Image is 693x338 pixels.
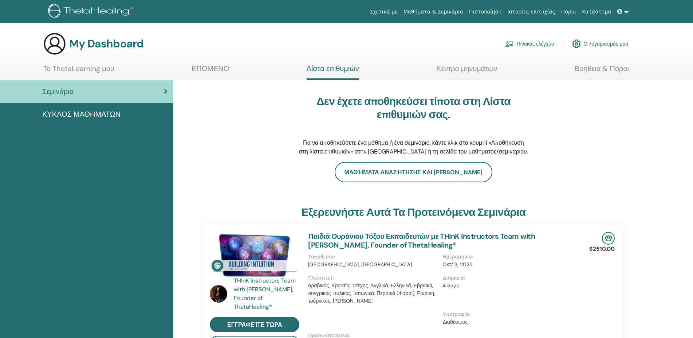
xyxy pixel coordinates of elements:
a: Σχετικά με [367,5,401,19]
p: Ημερομηνία : [442,253,572,261]
h3: Εξερευνήστε αυτά τα προτεινόμενα σεμινάρια [301,206,525,219]
a: Βοήθεια & Πόροι [575,64,629,78]
a: Πίνακας ελέγχου [505,36,554,52]
a: Ιστορίες επιτυχίας [504,5,558,19]
a: Πόροι [558,5,579,19]
p: Υποτροφία : [442,311,572,318]
h3: My Dashboard [69,37,143,50]
p: Γλώσσες) : [308,274,438,282]
a: μαθήματα αναζήτησης και [PERSON_NAME] [335,162,493,182]
img: chalkboard-teacher.svg [505,40,514,47]
img: cog.svg [572,38,581,50]
a: Πιστοποίηση [466,5,504,19]
a: Μαθήματα & Σεμινάρια [401,5,466,19]
p: $2510.00 [589,245,615,253]
span: Εγγραφείτε τώρα [227,321,282,329]
p: 4 days [442,282,572,290]
span: ΚΥΚΛΟΣ ΜΑΘΗΜΑΤΩΝ [42,109,121,120]
a: THInK Instructors Team with [PERSON_NAME], Founder of ThetaHealing® [234,276,301,311]
a: Εγγραφείτε τώρα [210,317,299,332]
p: [GEOGRAPHIC_DATA], [GEOGRAPHIC_DATA] [308,261,438,268]
a: Κέντρο μηνυμάτων [436,64,497,78]
p: αραβικός, Κροατία, Τσέχος, Αγγλικά, Ελληνικά, Εβραϊκά, ουγγρικός, ιταλικός, Ιαπωνικά, Περσικά (Φα... [308,282,438,305]
img: Παιδιά Ουράνιου Τόξου Εκπαιδευτών [210,232,299,279]
img: generic-user-icon.jpg [43,32,66,55]
a: Παιδιά Ουράνιου Τόξου Εκπαιδευτών με THInK Instructors Team with [PERSON_NAME], Founder of ThetaH... [308,232,535,250]
a: Κατάστημα [579,5,614,19]
img: logo.png [48,4,135,20]
h3: Δεν έχετε αποθηκεύσει τίποτα στη Λίστα επιθυμιών σας. [299,95,528,121]
p: Τοποθεσία : [308,253,438,261]
img: default.jpg [210,285,227,303]
a: Λίστα επιθυμιών [307,64,359,80]
p: Οκτ/13, 2025 [442,261,572,268]
img: In-Person Seminar [602,232,615,245]
a: Ο λογαριασμός μου [572,36,628,52]
p: Διαθέσιμος [442,318,572,326]
a: Το ThetaLearning μου [43,64,114,78]
p: Για να αποθηκεύσετε ένα μάθημα ή ένα σεμινάριο, κάντε κλικ στο κουμπί «Αποθήκευση στη λίστα επιθυ... [299,139,528,156]
p: Διάρκεια : [442,274,572,282]
span: Σεμινάρια [42,86,74,97]
a: ΕΠΟΜΕΝΟ [192,64,229,78]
